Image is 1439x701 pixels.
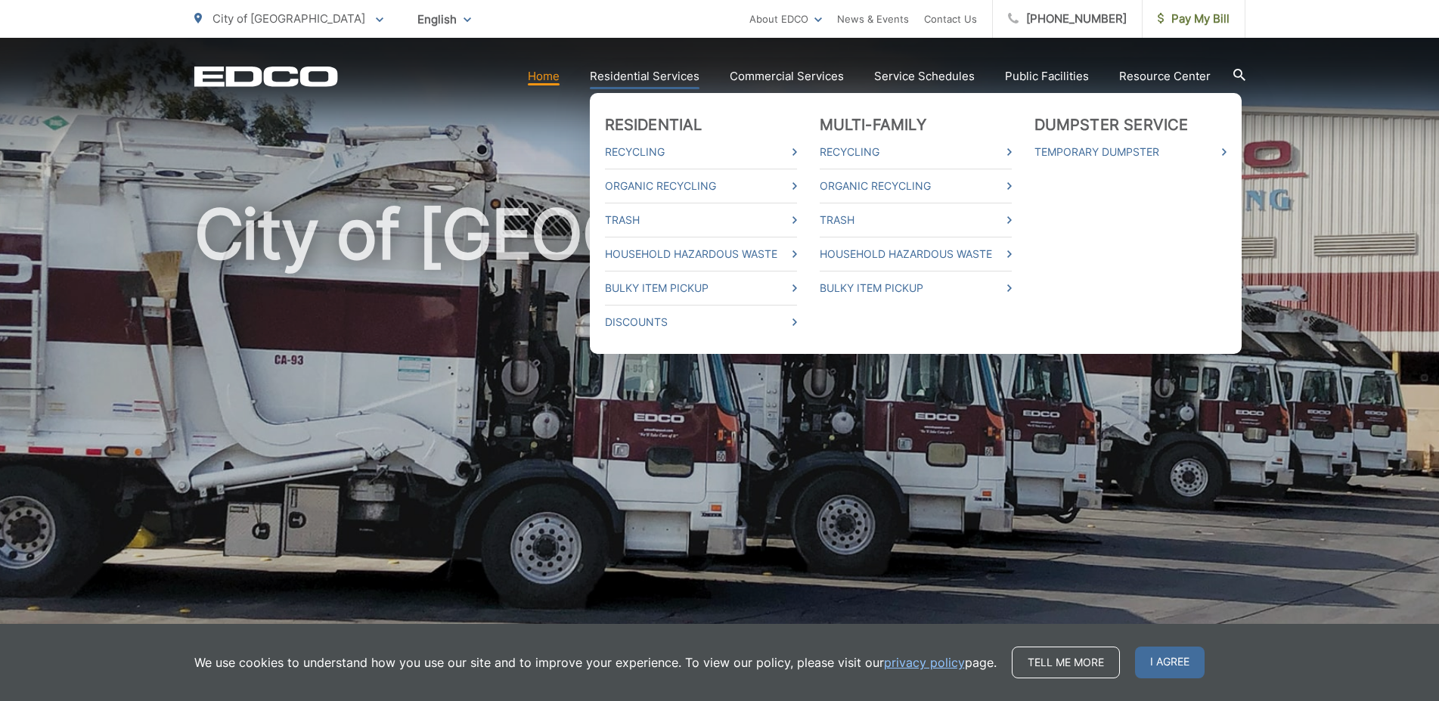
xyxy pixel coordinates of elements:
a: Organic Recycling [820,177,1012,195]
a: Home [528,67,560,85]
p: We use cookies to understand how you use our site and to improve your experience. To view our pol... [194,653,997,672]
a: Residential Services [590,67,699,85]
a: Organic Recycling [605,177,797,195]
a: Service Schedules [874,67,975,85]
a: Recycling [605,143,797,161]
a: Multi-Family [820,116,926,134]
a: Household Hazardous Waste [820,245,1012,263]
a: Trash [605,211,797,229]
a: Bulky Item Pickup [820,279,1012,297]
a: Resource Center [1119,67,1211,85]
a: Dumpster Service [1034,116,1189,134]
a: Public Facilities [1005,67,1089,85]
a: Bulky Item Pickup [605,279,797,297]
span: English [406,6,482,33]
a: Recycling [820,143,1012,161]
span: City of [GEOGRAPHIC_DATA] [212,11,365,26]
a: Discounts [605,313,797,331]
h1: City of [GEOGRAPHIC_DATA] [194,197,1245,675]
a: Trash [820,211,1012,229]
a: News & Events [837,10,909,28]
a: Temporary Dumpster [1034,143,1227,161]
a: About EDCO [749,10,822,28]
a: privacy policy [884,653,965,672]
a: Household Hazardous Waste [605,245,797,263]
a: EDCD logo. Return to the homepage. [194,66,338,87]
a: Contact Us [924,10,977,28]
a: Residential [605,116,702,134]
a: Tell me more [1012,647,1120,678]
span: Pay My Bill [1158,10,1230,28]
span: I agree [1135,647,1205,678]
a: Commercial Services [730,67,844,85]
